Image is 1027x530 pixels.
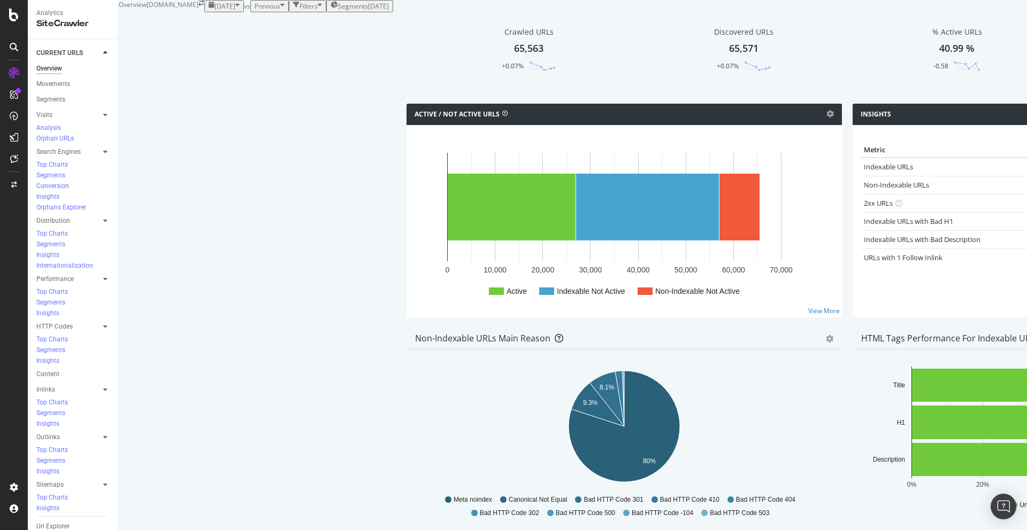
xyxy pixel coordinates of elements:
[36,398,68,407] div: Top Charts
[36,94,65,105] div: Segments
[36,110,52,121] div: Visits
[770,266,793,274] text: 70,000
[36,229,68,238] div: Top Charts
[556,509,615,518] span: Bad HTTP Code 500
[893,381,906,389] text: Title
[36,493,68,502] div: Top Charts
[36,18,110,30] div: SiteCrawler
[255,2,280,11] span: Previous
[480,509,539,518] span: Bad HTTP Code 302
[36,160,68,169] div: Top Charts
[36,408,111,419] a: Segments
[514,42,543,56] div: 65,563
[36,446,68,455] div: Top Charts
[583,399,598,407] text: 9.3%
[36,479,100,490] a: Sitemaps
[584,495,643,504] span: Bad HTTP Code 301
[36,503,111,514] a: Insights
[36,240,65,249] div: Segments
[36,493,111,503] a: Top Charts
[36,384,100,395] a: Inlinks
[36,170,111,181] a: Segments
[36,298,65,307] div: Segments
[36,274,100,285] a: Performance
[36,274,74,285] div: Performance
[36,432,100,443] a: Outlinks
[36,308,111,319] a: Insights
[36,384,55,395] div: Inlinks
[714,27,773,37] div: Discovered URLs
[826,110,834,118] i: Options
[36,94,111,105] a: Segments
[736,495,795,504] span: Bad HTTP Code 404
[36,123,61,132] div: Analysis
[36,192,59,201] div: Insights
[864,162,913,172] a: Indexable URLs
[36,445,111,456] a: Top Charts
[368,2,389,11] div: [DATE]
[36,181,111,192] a: Conversion
[484,266,507,274] text: 10,000
[36,250,111,261] a: Insights
[36,419,111,430] a: Insights
[675,266,698,274] text: 50,000
[36,345,111,356] a: Segments
[36,334,111,345] a: Top Charts
[36,261,104,271] a: Internationalization
[36,287,111,298] a: Top Charts
[214,2,235,11] span: 2025 Aug. 27th
[36,203,86,212] div: Orphans Explorer
[36,309,59,318] div: Insights
[897,418,906,426] text: H1
[600,383,615,391] text: 8.1%
[36,298,111,308] a: Segments
[729,42,758,56] div: 65,571
[415,142,833,309] svg: A chart.
[864,180,929,190] a: Non-Indexable URLs
[36,409,65,418] div: Segments
[36,321,100,332] a: HTTP Codes
[36,215,70,227] div: Distribution
[36,134,74,143] div: Orphan URLs
[933,61,948,71] div: -0.58
[509,495,567,504] span: Canonical Not Equal
[36,110,100,121] a: Visits
[36,229,111,239] a: Top Charts
[627,266,650,274] text: 40,000
[36,134,111,144] a: Orphan URLs
[36,182,69,191] div: Conversion
[643,457,656,465] text: 80%
[446,266,450,274] text: 0
[36,321,73,332] div: HTTP Codes
[991,494,1016,519] div: Open Intercom Messenger
[36,261,93,270] div: Internationalization
[531,266,554,274] text: 20,000
[36,239,111,250] a: Segments
[415,367,833,490] div: A chart.
[36,397,111,408] a: Top Charts
[36,369,111,380] a: Content
[722,266,745,274] text: 60,000
[36,456,111,466] a: Segments
[717,61,739,71] div: +0.07%
[36,346,65,355] div: Segments
[36,335,68,344] div: Top Charts
[579,266,602,274] text: 30,000
[244,2,250,11] span: vs
[36,160,111,170] a: Top Charts
[338,2,368,11] span: Segments
[864,235,980,244] a: Indexable URLs with Bad Description
[36,146,81,158] div: Search Engines
[36,456,65,465] div: Segments
[504,27,554,37] div: Crawled URLs
[36,63,62,74] div: Overview
[36,123,111,134] a: Analysis
[36,9,110,18] div: Analytics
[36,215,100,227] a: Distribution
[36,356,111,367] a: Insights
[36,79,111,90] a: Movements
[826,335,833,342] div: gear
[632,509,693,518] span: Bad HTTP Code -104
[655,287,740,295] text: Non-Indexable Not Active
